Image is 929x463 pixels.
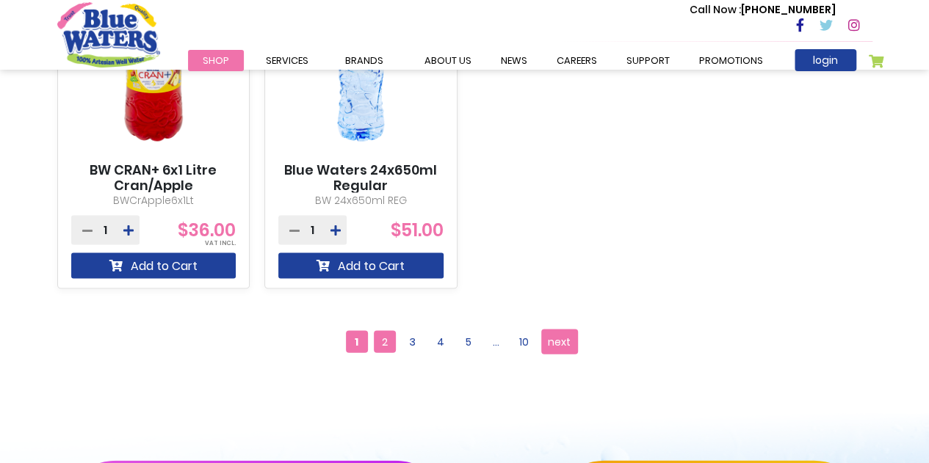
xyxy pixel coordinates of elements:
span: Brands [345,54,383,68]
a: 2 [374,331,396,353]
a: ... [485,331,507,353]
span: next [548,331,571,353]
a: 10 [513,331,535,353]
a: News [486,50,542,71]
a: login [795,49,856,71]
a: Promotions [684,50,778,71]
span: 1 [346,331,368,353]
a: BW CRAN+ 6x1 Litre Cran/Apple [71,162,236,194]
span: Shop [203,54,229,68]
p: [PHONE_NUMBER] [690,2,836,18]
span: Services [266,54,308,68]
a: about us [410,50,486,71]
span: Call Now : [690,2,741,17]
a: store logo [57,2,160,67]
a: Blue Waters 24x650ml Regular [278,162,444,194]
p: BW 24x650ml REG [278,193,444,208]
a: 5 [458,331,480,353]
a: 4 [430,331,452,353]
a: support [612,50,684,71]
a: next [541,329,578,354]
a: careers [542,50,612,71]
span: $51.00 [391,218,444,242]
button: Add to Cart [71,253,236,279]
p: BWCrApple6x1Lt [71,193,236,208]
a: 3 [402,331,424,353]
button: Add to Cart [278,253,444,279]
span: $36.00 [178,218,236,242]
